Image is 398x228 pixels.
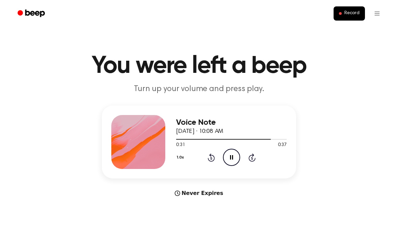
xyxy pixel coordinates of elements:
p: Turn up your volume and press play. [69,84,329,95]
span: 0:31 [176,142,185,149]
a: Beep [13,7,51,20]
span: [DATE] · 10:08 AM [176,129,223,135]
button: Open menu [369,5,385,22]
button: 1.0x [176,152,186,163]
div: Never Expires [102,189,296,197]
span: Record [344,10,360,17]
span: 0:37 [278,142,287,149]
h1: You were left a beep [26,54,372,78]
button: Record [334,6,365,21]
h3: Voice Note [176,118,287,127]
